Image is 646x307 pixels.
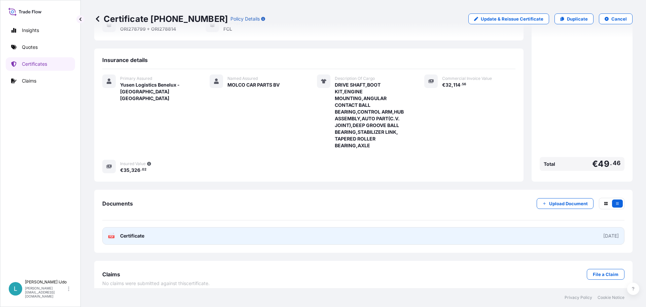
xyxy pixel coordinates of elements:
[102,227,624,245] a: PDFCertificate[DATE]
[481,16,543,22] p: Update & Reissue Certificate
[109,236,114,238] text: PDF
[442,76,492,81] span: Commercial Invoice Value
[610,161,612,165] span: .
[120,161,146,166] span: Insured Value
[461,83,462,86] span: .
[598,160,609,168] span: 49
[6,24,75,37] a: Insights
[142,168,146,171] span: 02
[22,44,38,51] p: Quotes
[6,74,75,88] a: Claims
[25,286,67,298] p: [PERSON_NAME][EMAIL_ADDRESS][DOMAIN_NAME]
[22,27,39,34] p: Insights
[22,61,47,67] p: Certificates
[598,295,624,300] a: Cookie Notice
[102,280,210,287] span: No claims were submitted against this certificate .
[141,168,142,171] span: .
[613,161,620,165] span: 46
[230,16,260,22] p: Policy Details
[130,168,131,173] span: ,
[603,233,619,239] div: [DATE]
[102,271,120,278] span: Claims
[335,76,375,81] span: Description Of Cargo
[453,83,460,87] span: 114
[102,200,133,207] span: Documents
[554,13,594,24] a: Duplicate
[544,161,555,167] span: Total
[462,83,466,86] span: 56
[22,78,36,84] p: Claims
[611,16,627,22] p: Cancel
[567,16,588,22] p: Duplicate
[587,269,624,280] a: File a Claim
[227,82,280,88] span: MOLCO CAR PARTS BV
[442,83,445,87] span: €
[592,160,598,168] span: €
[131,168,140,173] span: 326
[102,57,148,63] span: Insurance details
[468,13,549,24] a: Update & Reissue Certificate
[120,76,152,81] span: Primary Assured
[120,82,193,102] span: Yusen Logistics Benelux - [GEOGRAPHIC_DATA] [GEOGRAPHIC_DATA]
[599,13,633,24] button: Cancel
[14,285,17,292] span: L
[94,13,228,24] p: Certificate [PHONE_NUMBER]
[6,57,75,71] a: Certificates
[452,83,453,87] span: ,
[227,76,258,81] span: Named Assured
[25,279,67,285] p: [PERSON_NAME] IJdo
[120,233,144,239] span: Certificate
[593,271,618,278] p: File a Claim
[6,40,75,54] a: Quotes
[123,168,130,173] span: 35
[120,168,123,173] span: €
[335,82,408,149] span: DRIVE SHAFT,BOOT KIT,ENGINE MOUNTING,ANGULAR CONTACT BALL BEARING,CONTROL ARM,HUB ASSEMBLY,AUTO P...
[445,83,452,87] span: 32
[549,200,588,207] p: Upload Document
[565,295,592,300] a: Privacy Policy
[537,198,594,209] button: Upload Document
